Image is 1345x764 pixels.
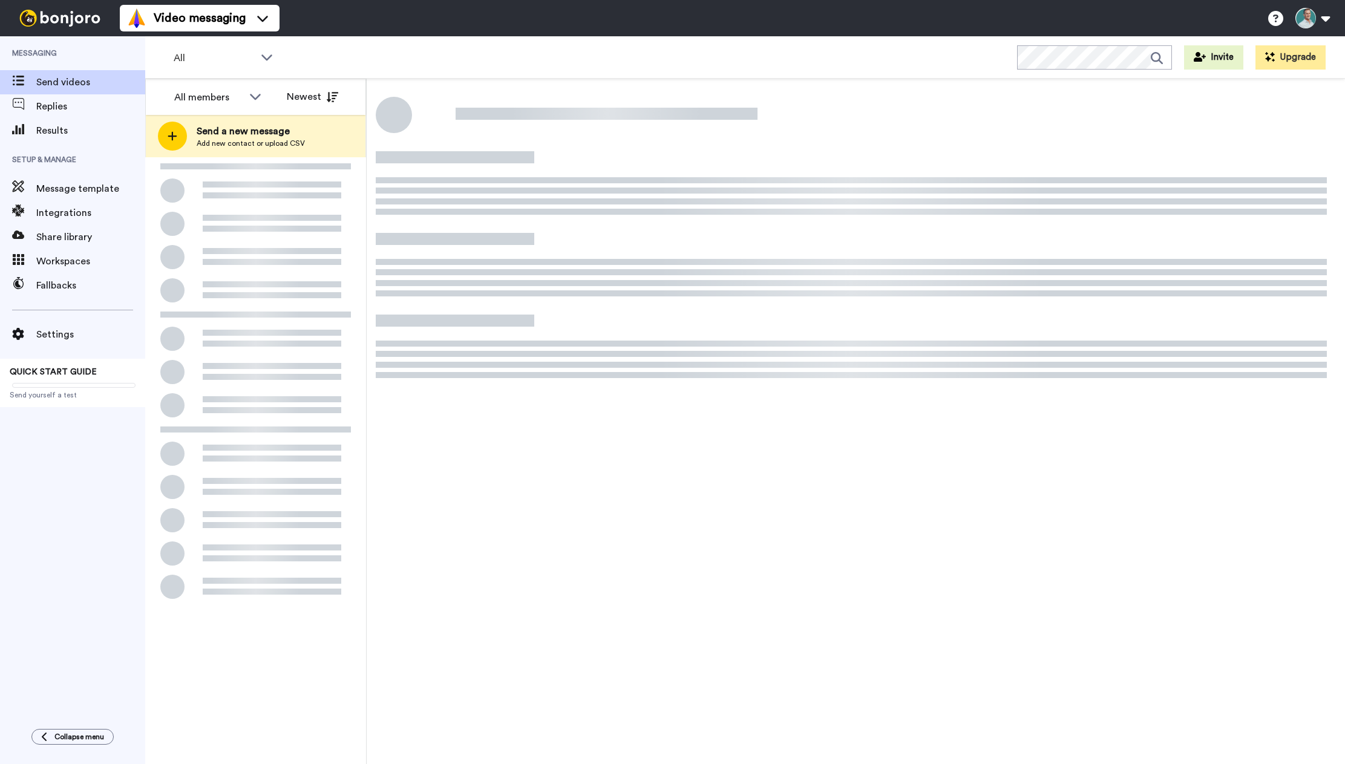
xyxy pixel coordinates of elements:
span: All [174,51,255,65]
img: vm-color.svg [127,8,146,28]
span: QUICK START GUIDE [10,368,97,376]
img: bj-logo-header-white.svg [15,10,105,27]
span: Replies [36,99,145,114]
span: Add new contact or upload CSV [197,139,305,148]
span: Settings [36,327,145,342]
button: Newest [278,85,347,109]
span: Share library [36,230,145,244]
span: Fallbacks [36,278,145,293]
span: Integrations [36,206,145,220]
span: Workspaces [36,254,145,269]
span: Send videos [36,75,145,90]
div: All members [174,90,243,105]
span: Send a new message [197,124,305,139]
span: Send yourself a test [10,390,136,400]
span: Video messaging [154,10,246,27]
button: Upgrade [1255,45,1326,70]
span: Results [36,123,145,138]
button: Invite [1184,45,1243,70]
span: Collapse menu [54,732,104,742]
button: Collapse menu [31,729,114,745]
span: Message template [36,181,145,196]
